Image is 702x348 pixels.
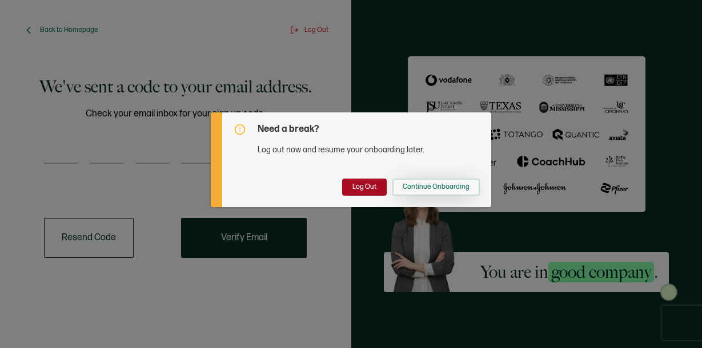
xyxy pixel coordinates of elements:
[392,179,480,196] button: Continue Onboarding
[342,179,387,196] button: Log Out
[403,184,470,191] span: Continue Onboarding
[258,124,480,135] h5: Need a break?
[211,112,492,207] div: dialog
[352,184,376,191] span: Log Out
[258,135,480,156] p: Log out now and resume your onboarding later.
